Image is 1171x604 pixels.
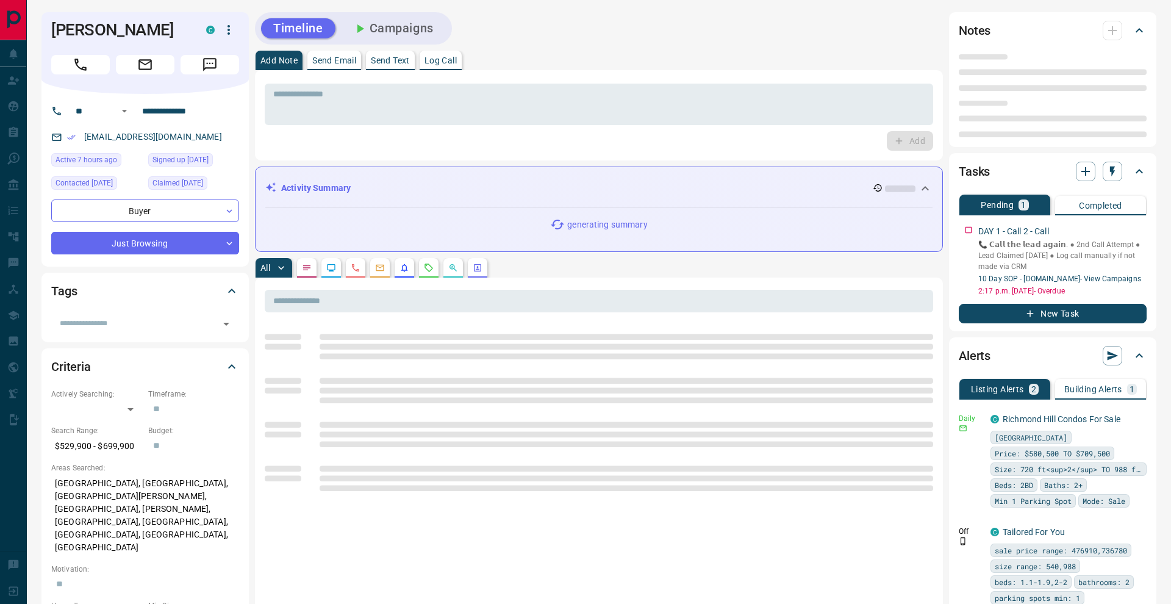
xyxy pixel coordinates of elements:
span: bathrooms: 2 [1078,576,1130,588]
svg: Email [959,424,967,433]
button: Open [117,104,132,118]
h2: Notes [959,21,990,40]
div: Criteria [51,352,239,381]
div: Buyer [51,200,239,222]
span: Signed up [DATE] [152,154,209,166]
p: Daily [959,413,983,424]
svg: Lead Browsing Activity [326,263,336,273]
p: $529,900 - $699,900 [51,436,142,456]
span: Contacted [DATE] [56,177,113,189]
p: Areas Searched: [51,462,239,473]
span: Beds: 2BD [995,479,1033,491]
span: Email [116,55,174,74]
a: Richmond Hill Condos For Sale [1003,414,1120,424]
p: Actively Searching: [51,389,142,400]
p: Add Note [260,56,298,65]
p: Motivation: [51,564,239,575]
p: Send Email [312,56,356,65]
a: Tailored For You [1003,527,1065,537]
p: DAY 1 - Call 2 - Call [978,225,1049,238]
p: Completed [1079,201,1122,210]
button: New Task [959,304,1147,323]
svg: Email Verified [67,133,76,142]
div: Wed Oct 15 2025 [51,153,142,170]
button: Open [218,315,235,333]
p: 1 [1130,385,1134,394]
svg: Notes [302,263,312,273]
button: Campaigns [340,18,446,38]
div: Notes [959,16,1147,45]
p: Building Alerts [1064,385,1122,394]
span: Active 7 hours ago [56,154,117,166]
svg: Opportunities [448,263,458,273]
p: Pending [981,201,1014,209]
span: Mode: Sale [1083,495,1125,507]
p: Off [959,526,983,537]
span: Baths: 2+ [1044,479,1083,491]
span: parking spots min: 1 [995,592,1080,604]
div: condos.ca [990,528,999,536]
div: Sun Sep 14 2025 [148,176,239,193]
p: 2 [1031,385,1036,394]
span: beds: 1.1-1.9,2-2 [995,576,1067,588]
p: generating summary [567,218,647,231]
svg: Requests [424,263,434,273]
svg: Emails [375,263,385,273]
span: sale price range: 476910,736780 [995,544,1127,556]
div: condos.ca [206,26,215,34]
p: All [260,264,270,272]
div: condos.ca [990,415,999,423]
svg: Listing Alerts [399,263,409,273]
span: Call [51,55,110,74]
a: [EMAIL_ADDRESS][DOMAIN_NAME] [84,132,222,142]
span: Message [181,55,239,74]
p: 2:17 p.m. [DATE] - Overdue [978,286,1147,297]
div: Alerts [959,341,1147,370]
div: Sun Sep 14 2025 [148,153,239,170]
span: [GEOGRAPHIC_DATA] [995,431,1067,444]
svg: Agent Actions [473,263,482,273]
h2: Criteria [51,357,91,376]
p: Send Text [371,56,410,65]
div: Just Browsing [51,232,239,254]
svg: Push Notification Only [959,537,967,545]
p: Log Call [424,56,457,65]
button: Timeline [261,18,335,38]
div: Sun Sep 14 2025 [51,176,142,193]
span: Size: 720 ft<sup>2</sup> TO 988 ft<sup>2</sup> [995,463,1142,475]
p: 1 [1021,201,1026,209]
div: Activity Summary [265,177,933,200]
span: Min 1 Parking Spot [995,495,1072,507]
p: Search Range: [51,425,142,436]
h2: Alerts [959,346,990,365]
span: size range: 540,988 [995,560,1076,572]
p: [GEOGRAPHIC_DATA], [GEOGRAPHIC_DATA], [GEOGRAPHIC_DATA][PERSON_NAME], [GEOGRAPHIC_DATA], [PERSON_... [51,473,239,558]
h2: Tags [51,281,77,301]
h2: Tasks [959,162,990,181]
h1: [PERSON_NAME] [51,20,188,40]
div: Tags [51,276,239,306]
span: Price: $580,500 TO $709,500 [995,447,1110,459]
a: 10 Day SOP - [DOMAIN_NAME]- View Campaigns [978,275,1141,283]
p: Listing Alerts [971,385,1024,394]
p: Timeframe: [148,389,239,400]
p: Budget: [148,425,239,436]
span: Claimed [DATE] [152,177,203,189]
p: Activity Summary [281,182,351,195]
svg: Calls [351,263,360,273]
p: 📞 𝗖𝗮𝗹𝗹 𝘁𝗵𝗲 𝗹𝗲𝗮𝗱 𝗮𝗴𝗮𝗶𝗻. ● 2nd Call Attempt ● Lead Claimed [DATE] ‎● Log call manually if not made ... [978,239,1147,272]
div: Tasks [959,157,1147,186]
